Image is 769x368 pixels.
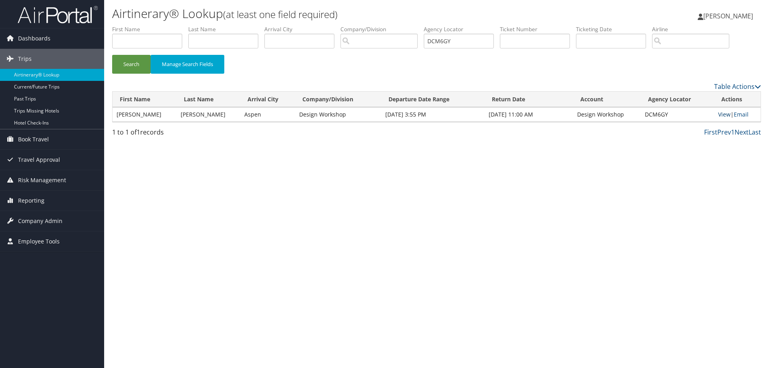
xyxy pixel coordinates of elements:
[735,128,749,137] a: Next
[381,107,485,122] td: [DATE] 3:55 PM
[113,92,177,107] th: First Name: activate to sort column ascending
[18,5,98,24] img: airportal-logo.png
[18,211,62,231] span: Company Admin
[112,55,151,74] button: Search
[18,150,60,170] span: Travel Approval
[18,28,50,48] span: Dashboards
[573,107,641,122] td: Design Workshop
[652,25,735,33] label: Airline
[188,25,264,33] label: Last Name
[18,129,49,149] span: Book Travel
[295,107,381,122] td: Design Workshop
[340,25,424,33] label: Company/Division
[424,25,500,33] label: Agency Locator
[240,107,295,122] td: Aspen
[18,49,32,69] span: Trips
[381,92,485,107] th: Departure Date Range: activate to sort column ascending
[485,92,573,107] th: Return Date: activate to sort column ascending
[240,92,295,107] th: Arrival City: activate to sort column ascending
[704,128,717,137] a: First
[485,107,573,122] td: [DATE] 11:00 AM
[18,231,60,251] span: Employee Tools
[641,92,714,107] th: Agency Locator: activate to sort column ascending
[576,25,652,33] label: Ticketing Date
[137,128,140,137] span: 1
[112,5,545,22] h1: Airtinerary® Lookup
[714,107,761,122] td: |
[717,128,731,137] a: Prev
[112,127,266,141] div: 1 to 1 of records
[112,25,188,33] label: First Name
[714,82,761,91] a: Table Actions
[18,170,66,190] span: Risk Management
[714,92,761,107] th: Actions
[295,92,381,107] th: Company/Division
[734,111,749,118] a: Email
[641,107,714,122] td: DCM6GY
[731,128,735,137] a: 1
[703,12,753,20] span: [PERSON_NAME]
[151,55,224,74] button: Manage Search Fields
[749,128,761,137] a: Last
[698,4,761,28] a: [PERSON_NAME]
[18,191,44,211] span: Reporting
[718,111,731,118] a: View
[264,25,340,33] label: Arrival City
[177,107,241,122] td: [PERSON_NAME]
[573,92,641,107] th: Account: activate to sort column ascending
[223,8,338,21] small: (at least one field required)
[177,92,241,107] th: Last Name: activate to sort column ascending
[113,107,177,122] td: [PERSON_NAME]
[500,25,576,33] label: Ticket Number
